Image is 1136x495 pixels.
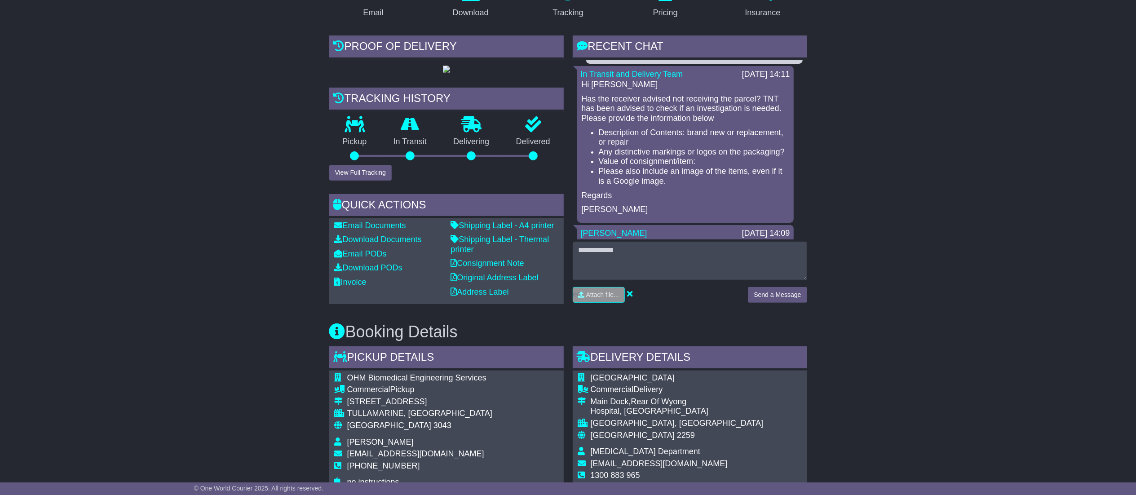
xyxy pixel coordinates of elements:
span: [PERSON_NAME] [347,438,414,446]
span: Commercial [347,385,390,394]
a: Download PODs [335,263,402,272]
a: Download Documents [335,235,422,244]
span: [GEOGRAPHIC_DATA] [591,431,675,440]
li: Please also include an image of the items, even if it is a Google image. [599,167,790,186]
p: Hi [PERSON_NAME], Can you please provide the freight description, content and the value of the pa... [582,239,789,326]
span: [GEOGRAPHIC_DATA] [591,373,675,382]
a: Email Documents [335,221,406,230]
a: Invoice [335,278,367,287]
div: Tracking [553,7,583,19]
li: Value of consignment/item: [599,157,790,167]
div: Download [453,7,489,19]
div: Email [363,7,383,19]
img: GetPodImage [443,66,450,73]
a: Consignment Note [451,259,524,268]
span: [EMAIL_ADDRESS][DOMAIN_NAME] [347,449,484,458]
a: Shipping Label - A4 printer [451,221,554,230]
div: TULLAMARINE, [GEOGRAPHIC_DATA] [347,409,492,419]
div: Tracking history [329,88,564,112]
span: 2259 [677,431,695,440]
div: [DATE] 14:11 [742,70,790,80]
span: [GEOGRAPHIC_DATA] [347,421,431,430]
li: Description of Contents: brand new or replacement, or repair [599,128,790,147]
h3: Booking Details [329,323,807,341]
div: Delivery [591,385,764,395]
div: Delivery Details [573,346,807,371]
p: Has the receiver advised not receiving the parcel? TNT has been advised to check if an investigat... [582,94,789,124]
div: [STREET_ADDRESS] [347,397,492,407]
p: Pickup [329,137,380,147]
p: Delivered [503,137,564,147]
a: Shipping Label - Thermal printer [451,235,549,254]
span: OHM Biomedical Engineering Services [347,373,486,382]
div: [GEOGRAPHIC_DATA], [GEOGRAPHIC_DATA] [591,419,764,429]
span: 3043 [433,421,451,430]
span: Commercial [591,385,634,394]
p: Delivering [440,137,503,147]
a: Email PODs [335,249,387,258]
div: Pickup Details [329,346,564,371]
span: © One World Courier 2025. All rights reserved. [194,485,324,492]
li: Any distinctive markings or logos on the packaging? [599,147,790,157]
div: Insurance [745,7,781,19]
div: Quick Actions [329,194,564,218]
p: [PERSON_NAME] [582,205,789,215]
div: [DATE] 14:09 [742,229,790,239]
div: Main Dock,Rear Of Wyong [591,397,764,407]
p: Regards [582,191,789,201]
a: Address Label [451,287,509,296]
span: [MEDICAL_DATA] Department [591,447,700,456]
div: Pickup [347,385,492,395]
div: Proof of Delivery [329,35,564,60]
a: Original Address Label [451,273,539,282]
p: Hi [PERSON_NAME] [582,80,789,90]
button: Send a Message [748,287,807,303]
div: RECENT CHAT [573,35,807,60]
span: 1300 883 965 [591,471,640,480]
div: Pricing [653,7,678,19]
a: [PERSON_NAME] [581,229,647,238]
div: Hospital, [GEOGRAPHIC_DATA] [591,407,764,416]
span: [EMAIL_ADDRESS][DOMAIN_NAME] [591,459,728,468]
span: no instructions [347,477,399,486]
p: In Transit [380,137,440,147]
a: In Transit and Delivery Team [581,70,683,79]
span: [PHONE_NUMBER] [347,461,420,470]
button: View Full Tracking [329,165,392,181]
